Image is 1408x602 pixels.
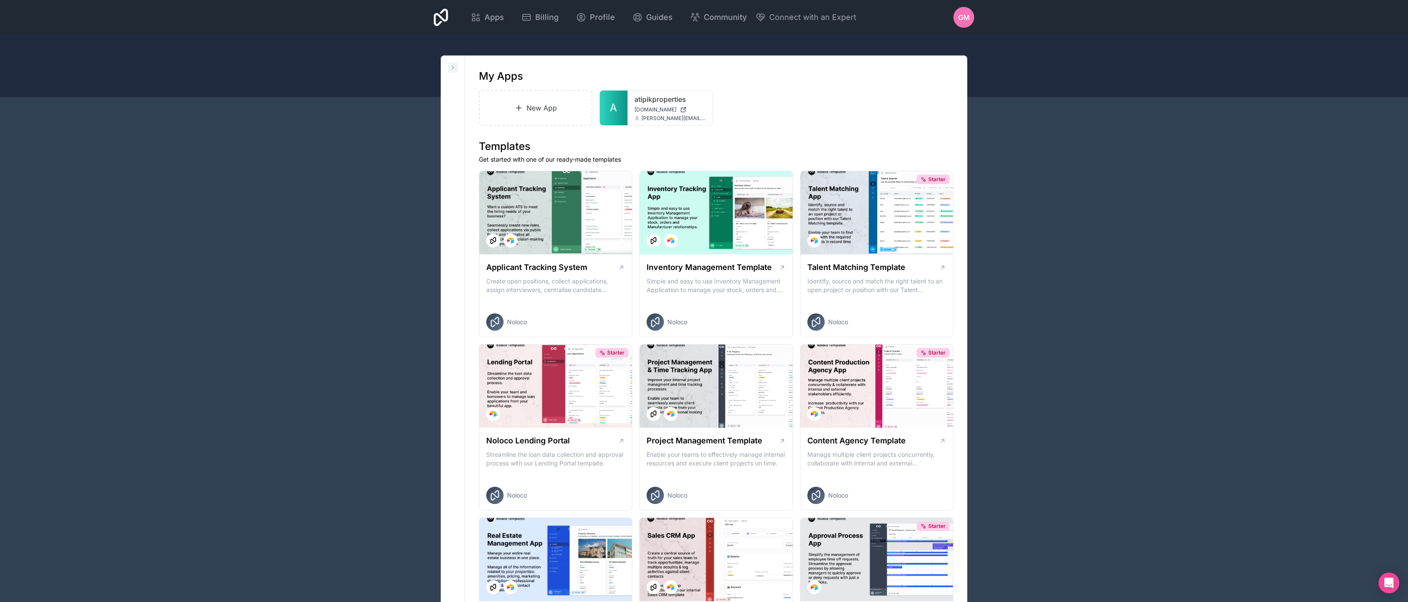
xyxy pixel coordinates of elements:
img: Airtable Logo [490,410,497,417]
span: Guides [646,11,673,23]
a: Billing [514,8,566,27]
p: Identify, source and match the right talent to an open project or position with our Talent Matchi... [807,277,946,294]
span: Profile [590,11,615,23]
img: Airtable Logo [811,584,818,591]
h1: Noloco Lending Portal [486,435,570,447]
span: Noloco [828,491,848,500]
span: [PERSON_NAME][EMAIL_ADDRESS][DOMAIN_NAME] [641,115,706,122]
p: Get started with one of our ready-made templates [479,155,953,164]
h1: Applicant Tracking System [486,261,587,273]
a: New App [479,90,592,126]
p: Simple and easy to use Inventory Management Application to manage your stock, orders and Manufact... [647,277,785,294]
span: Apps [485,11,504,23]
p: Manage multiple client projects concurrently, collaborate with internal and external stakeholders... [807,450,946,468]
img: Airtable Logo [667,584,674,591]
a: Guides [625,8,680,27]
img: Airtable Logo [667,237,674,244]
a: A [600,91,628,125]
span: Starter [928,176,946,183]
div: Open Intercom Messenger [1379,573,1399,593]
img: Airtable Logo [811,410,818,417]
span: Billing [535,11,559,23]
a: Community [683,8,754,27]
span: [DOMAIN_NAME] [634,106,676,113]
span: Starter [607,349,624,356]
h1: Inventory Management Template [647,261,772,273]
p: Enable your teams to effectively manage internal resources and execute client projects on time. [647,450,785,468]
span: Starter [928,349,946,356]
span: Noloco [667,318,687,326]
span: Starter [928,523,946,530]
span: Noloco [507,318,527,326]
span: Noloco [507,491,527,500]
img: Airtable Logo [667,410,674,417]
span: GM [958,12,970,23]
button: Connect with an Expert [755,11,856,23]
span: Community [704,11,747,23]
span: A [610,101,617,115]
p: Streamline the loan data collection and approval process with our Lending Portal template. [486,450,625,468]
img: Airtable Logo [507,584,514,591]
p: Create open positions, collect applications, assign interviewers, centralise candidate feedback a... [486,277,625,294]
img: Airtable Logo [811,237,818,244]
h1: Project Management Template [647,435,762,447]
span: Noloco [828,318,848,326]
h1: My Apps [479,69,523,83]
a: Apps [464,8,511,27]
a: Profile [569,8,622,27]
h1: Content Agency Template [807,435,906,447]
span: Noloco [667,491,687,500]
img: Airtable Logo [507,237,514,244]
span: Connect with an Expert [769,11,856,23]
a: atipikproperties [634,94,706,104]
a: [DOMAIN_NAME] [634,106,706,113]
h1: Talent Matching Template [807,261,905,273]
h1: Templates [479,140,953,153]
